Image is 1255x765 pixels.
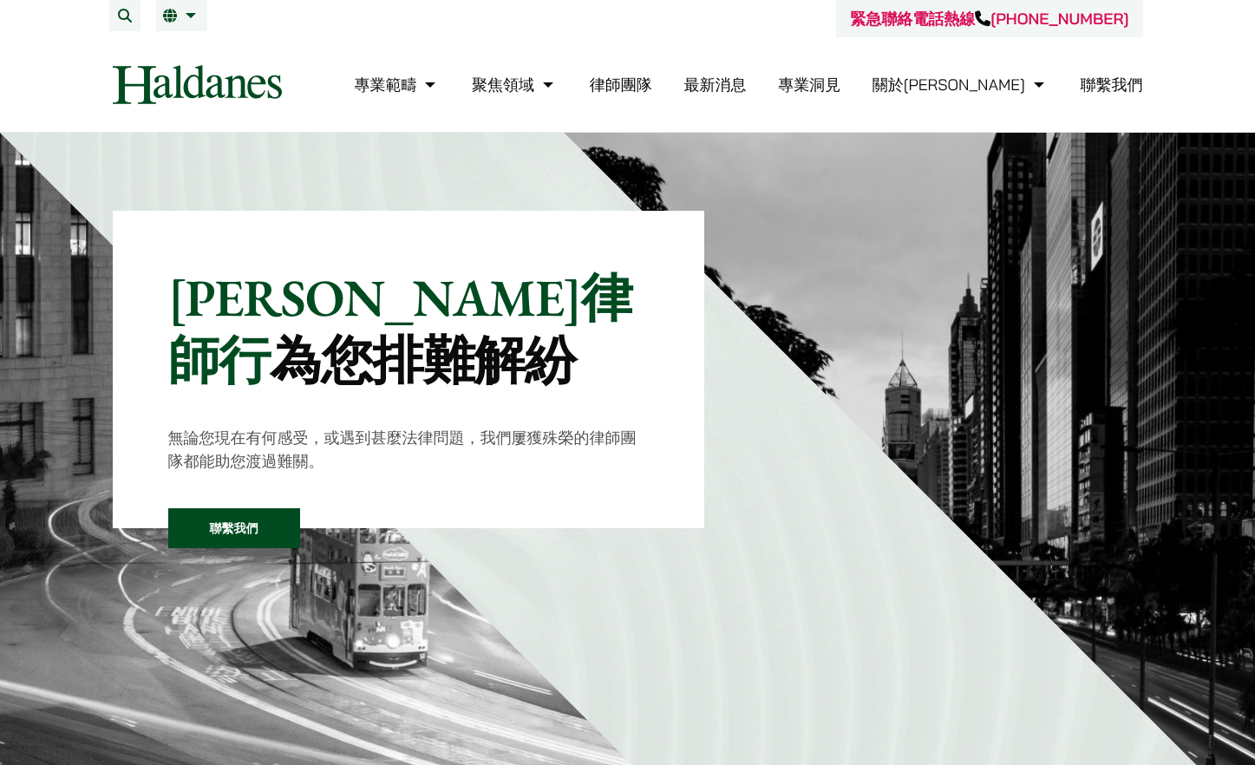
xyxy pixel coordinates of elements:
[354,75,440,95] a: 專業範疇
[1081,75,1143,95] a: 聯繫我們
[850,9,1128,29] a: 緊急聯絡電話熱線[PHONE_NUMBER]
[590,75,652,95] a: 律師團隊
[683,75,746,95] a: 最新消息
[778,75,840,95] a: 專業洞見
[873,75,1049,95] a: 關於何敦
[168,266,650,391] p: [PERSON_NAME]律師行
[168,426,650,473] p: 無論您現在有何感受，或遇到甚麼法律問題，我們屢獲殊榮的律師團隊都能助您渡過難關。
[168,508,300,548] a: 聯繫我們
[113,65,282,104] img: Logo of Haldanes
[270,326,576,394] mark: 為您排難解紛
[472,75,558,95] a: 聚焦領域
[163,9,200,23] a: 繁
